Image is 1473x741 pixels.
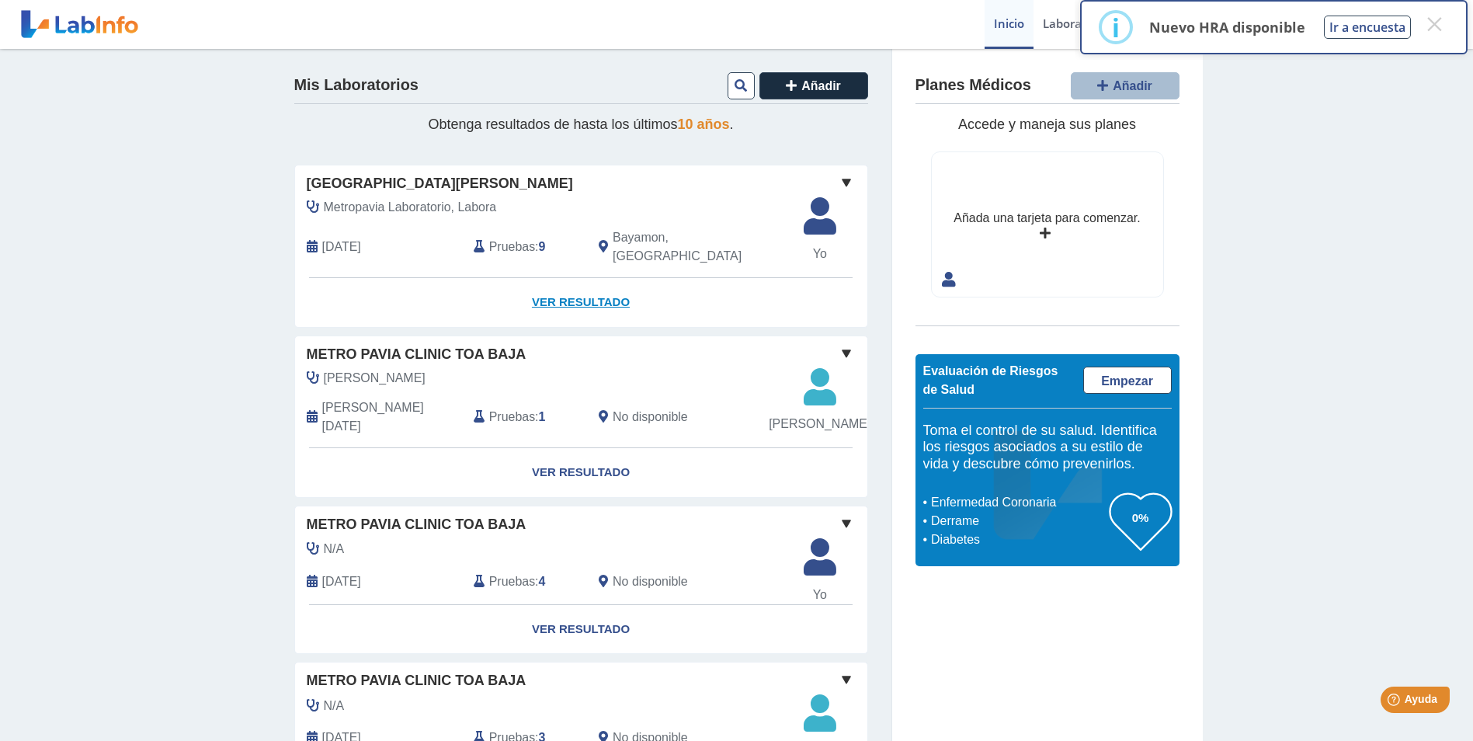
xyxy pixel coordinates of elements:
[322,238,361,256] span: 2025-09-13
[462,398,587,436] div: :
[927,531,1110,549] li: Diabetes
[324,540,345,558] span: N/A
[1335,680,1456,724] iframe: Help widget launcher
[954,209,1140,228] div: Añada una tarjeta para comenzar.
[539,410,546,423] b: 1
[923,364,1058,396] span: Evaluación de Riesgos de Salud
[295,448,867,497] a: Ver Resultado
[927,493,1110,512] li: Enfermedad Coronaria
[307,514,526,535] span: Metro Pavia Clinic Toa Baja
[1420,10,1448,38] button: Close this dialog
[1324,16,1411,39] button: Ir a encuesta
[489,572,535,591] span: Pruebas
[678,117,730,132] span: 10 años
[958,117,1136,132] span: Accede y maneja sus planes
[462,228,587,266] div: :
[1149,18,1305,37] p: Nuevo HRA disponible
[1083,367,1172,394] a: Empezar
[307,173,573,194] span: [GEOGRAPHIC_DATA][PERSON_NAME]
[307,344,526,365] span: Metro Pavia Clinic Toa Baja
[294,76,419,95] h4: Mis Laboratorios
[1071,72,1179,99] button: Añadir
[923,423,1172,473] h5: Toma el control de su salud. Identifica los riesgos asociados a su estilo de vida y descubre cómo...
[324,697,345,715] span: N/A
[322,398,462,436] span: 2025-01-27
[322,572,361,591] span: 2023-11-06
[613,228,784,266] span: Bayamon, PR
[324,369,426,388] span: Fernandez De Thomas, Alexandra
[428,117,733,132] span: Obtenga resultados de hasta los últimos .
[539,575,546,588] b: 4
[539,240,546,253] b: 9
[927,512,1110,531] li: Derrame
[1110,508,1172,527] h3: 0%
[462,572,587,593] div: :
[295,278,867,327] a: Ver Resultado
[794,245,846,263] span: Yo
[613,572,688,591] span: No disponible
[915,76,1031,95] h4: Planes Médicos
[1112,13,1120,41] div: i
[769,415,870,433] span: [PERSON_NAME]
[489,408,535,426] span: Pruebas
[1113,79,1152,92] span: Añadir
[794,586,846,604] span: Yo
[613,408,688,426] span: No disponible
[801,79,841,92] span: Añadir
[295,605,867,654] a: Ver Resultado
[324,198,497,217] span: Metropavia Laboratorio, Labora
[307,670,526,691] span: Metro Pavia Clinic Toa Baja
[759,72,868,99] button: Añadir
[489,238,535,256] span: Pruebas
[1101,374,1153,388] span: Empezar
